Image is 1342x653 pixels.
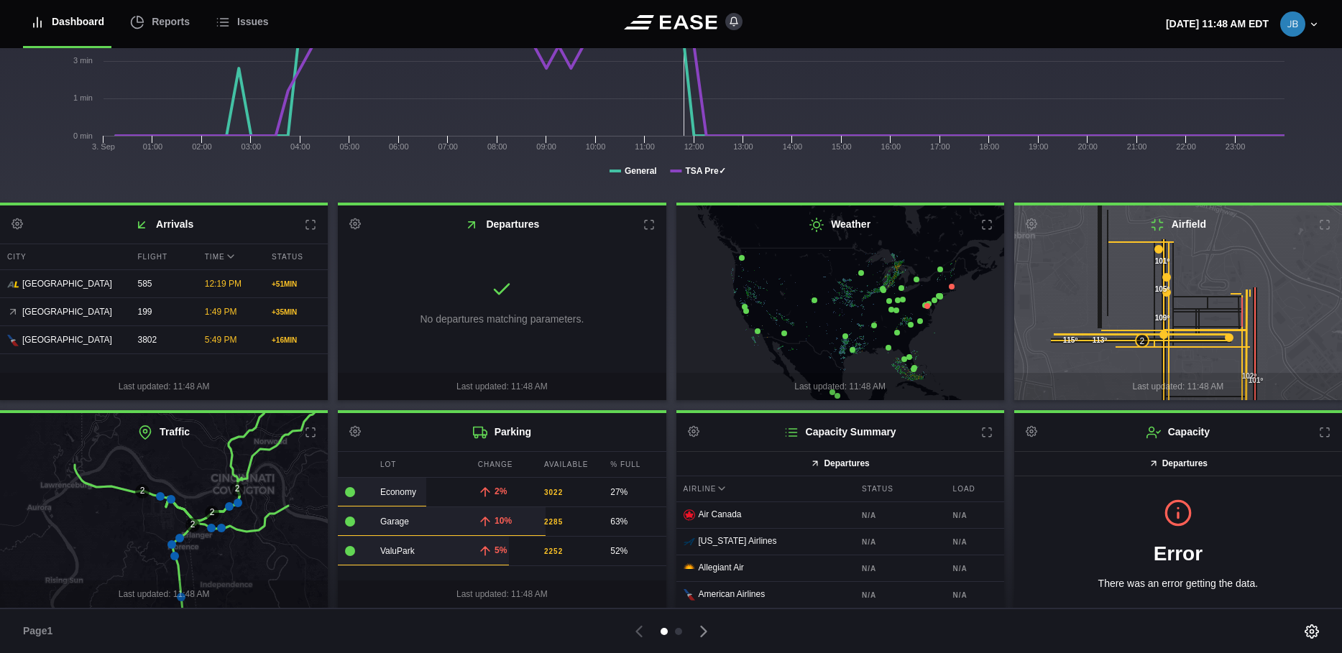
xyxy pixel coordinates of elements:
div: Available [537,452,599,477]
text: 23:00 [1226,142,1246,151]
img: 74ad5be311c8ae5b007de99f4e979312 [1280,11,1305,37]
b: N/A [862,510,935,521]
p: No departures matching parameters. [420,312,584,327]
div: 2 [230,482,244,496]
h2: Airfield [1014,205,1342,244]
text: 05:00 [340,142,360,151]
tspan: General [625,166,657,176]
b: 2252 [544,546,563,557]
span: 2% [495,486,507,496]
div: 585 [131,270,194,297]
b: N/A [953,590,997,601]
div: Lot [373,452,467,477]
div: Airline [676,476,851,501]
text: 21:00 [1127,142,1147,151]
div: Last updated: 11:48 AM [1014,373,1342,400]
div: 2 [1135,333,1149,348]
div: 52% [610,545,658,557]
text: 09:00 [536,142,556,151]
tspan: 3. Sep [92,142,115,151]
div: 27% [610,486,658,499]
p: There was an error getting the data. [1037,576,1319,591]
div: Load [946,476,1004,501]
div: 2 [185,518,200,532]
text: 10:00 [586,142,606,151]
tspan: 1 min [73,93,93,102]
h2: Capacity [1014,413,1342,451]
div: 3802 [131,326,194,353]
text: 11:00 [635,142,655,151]
text: 19:00 [1029,142,1049,151]
div: 2 [205,506,219,520]
text: 20:00 [1077,142,1098,151]
div: % Full [603,452,666,477]
div: Change [471,452,533,477]
div: Time [198,244,261,269]
div: Last updated: 11:48 AM [676,373,1004,400]
text: 03:00 [242,142,262,151]
div: Last updated: 11:48 AM [338,580,666,608]
h2: Parking [338,413,666,451]
span: Page 1 [23,624,59,639]
p: [DATE] 11:48 AM EDT [1166,17,1269,32]
span: [GEOGRAPHIC_DATA] [22,333,112,346]
text: 13:00 [733,142,753,151]
span: Garage [380,517,409,527]
text: 06:00 [389,142,409,151]
button: Departures [1014,451,1342,476]
span: 5:49 PM [205,335,237,345]
div: Flight [131,244,194,269]
b: N/A [953,537,997,547]
span: American Airlines [699,589,766,599]
b: 2285 [544,517,563,527]
span: 12:19 PM [205,279,242,289]
b: N/A [862,590,935,601]
div: Status [265,244,328,269]
span: [GEOGRAPHIC_DATA] [22,305,112,318]
text: 04:00 [290,142,311,151]
text: 07:00 [438,142,458,151]
b: N/A [953,510,997,521]
text: 18:00 [979,142,999,151]
b: N/A [862,537,935,547]
button: Departures [676,451,1004,476]
span: 10% [495,516,512,526]
text: 22:00 [1176,142,1196,151]
span: [US_STATE] Airlines [699,536,777,546]
text: 15:00 [832,142,852,151]
div: + 35 MIN [272,307,321,318]
span: Allegiant Air [699,562,744,573]
text: 02:00 [192,142,212,151]
text: 01:00 [143,142,163,151]
tspan: 0 min [73,131,93,140]
text: 16:00 [881,142,901,151]
h2: Weather [676,205,1004,244]
text: 17:00 [930,142,950,151]
h1: Error [1037,539,1319,569]
text: 14:00 [783,142,803,151]
div: Last updated: 11:48 AM [338,373,666,400]
div: Status [855,476,942,501]
div: + 16 MIN [272,335,321,346]
span: Economy [380,487,416,497]
tspan: TSA Pre✓ [685,166,725,176]
h2: Departures [338,205,666,244]
text: 08:00 [487,142,507,151]
b: 3022 [544,487,563,498]
span: Air Canada [699,509,742,519]
div: 2 [135,484,150,499]
span: [GEOGRAPHIC_DATA] [22,277,112,290]
div: + 51 MIN [272,279,321,290]
span: ValuPark [380,546,415,556]
div: 63% [610,515,658,528]
tspan: 3 min [73,56,93,65]
b: N/A [953,563,997,574]
span: 5% [495,545,507,555]
div: 199 [131,298,194,325]
h2: Capacity Summary [676,413,1004,451]
text: 12:00 [684,142,704,151]
span: 1:49 PM [205,307,237,317]
b: N/A [862,563,935,574]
